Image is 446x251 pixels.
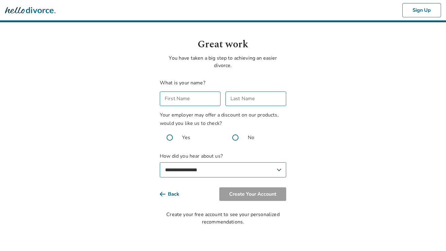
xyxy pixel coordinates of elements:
label: What is your name? [160,79,205,86]
button: Back [160,187,189,201]
div: Create your free account to see your personalized recommendations. [160,211,286,226]
p: You have taken a big step to achieving an easier divorce. [160,54,286,69]
h1: Great work [160,37,286,52]
iframe: Chat Widget [415,221,446,251]
select: How did you hear about us? [160,162,286,177]
button: Sign Up [402,3,441,17]
label: How did you hear about us? [160,152,286,177]
span: Yes [182,134,190,141]
span: No [248,134,254,141]
span: Your employer may offer a discount on our products, would you like us to check? [160,112,279,127]
button: Create Your Account [219,187,286,201]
